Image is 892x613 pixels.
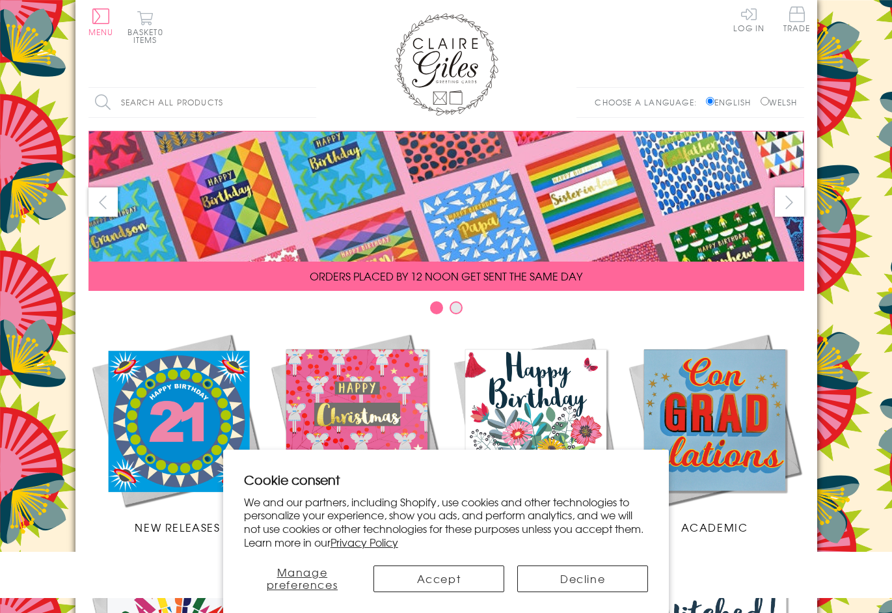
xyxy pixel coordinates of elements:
[88,26,114,38] span: Menu
[88,8,114,36] button: Menu
[761,97,769,105] input: Welsh
[706,97,714,105] input: English
[517,565,648,592] button: Decline
[267,564,338,592] span: Manage preferences
[331,534,398,550] a: Privacy Policy
[244,565,360,592] button: Manage preferences
[267,331,446,535] a: Christmas
[128,10,163,44] button: Basket0 items
[88,88,316,117] input: Search all products
[775,187,804,217] button: next
[783,7,811,32] span: Trade
[430,301,443,314] button: Carousel Page 1 (Current Slide)
[135,519,220,535] span: New Releases
[625,331,804,535] a: Academic
[303,88,316,117] input: Search
[446,331,625,535] a: Birthdays
[761,96,798,108] label: Welsh
[244,495,649,549] p: We and our partners, including Shopify, use cookies and other technologies to personalize your ex...
[706,96,757,108] label: English
[88,331,267,535] a: New Releases
[394,13,498,116] img: Claire Giles Greetings Cards
[595,96,703,108] p: Choose a language:
[783,7,811,34] a: Trade
[88,187,118,217] button: prev
[244,470,649,489] h2: Cookie consent
[450,301,463,314] button: Carousel Page 2
[373,565,504,592] button: Accept
[733,7,764,32] a: Log In
[681,519,748,535] span: Academic
[88,301,804,321] div: Carousel Pagination
[133,26,163,46] span: 0 items
[310,268,582,284] span: ORDERS PLACED BY 12 NOON GET SENT THE SAME DAY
